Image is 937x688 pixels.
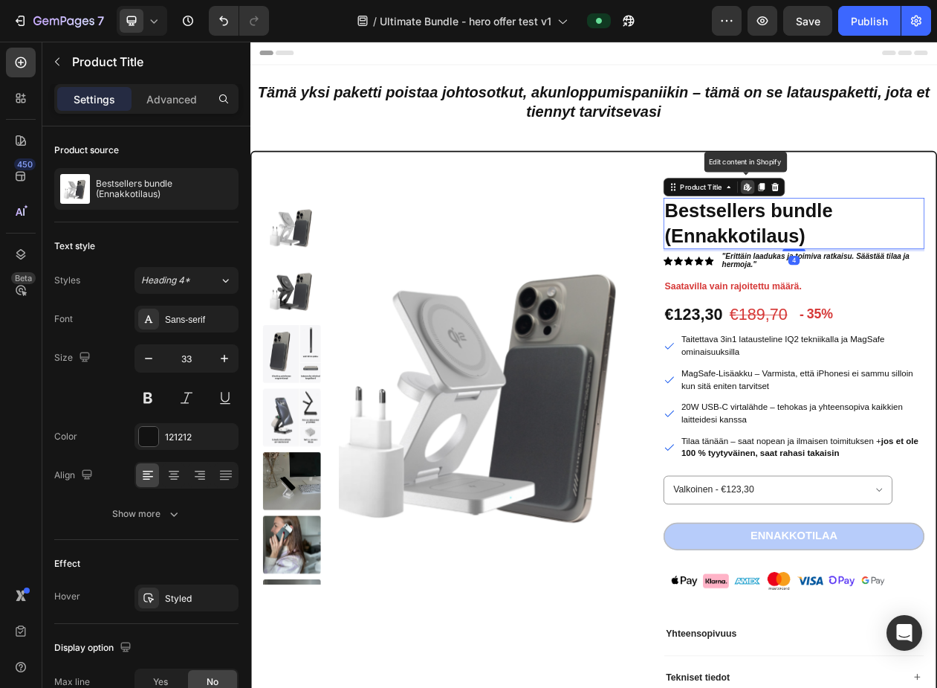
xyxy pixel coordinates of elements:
[54,466,96,486] div: Align
[538,310,874,326] p: Saatavilla vain rajoitettu määrä.
[112,507,181,521] div: Show more
[165,313,235,327] div: Sans-serif
[555,182,615,196] div: Product Title
[54,501,239,527] button: Show more
[620,340,698,370] div: €189,70
[373,13,377,29] span: /
[96,179,233,199] p: Bestsellers bundle (Ennakkotilaus)
[886,615,922,651] div: Open Intercom Messenger
[649,633,762,652] p: Ennakkotilaa
[711,341,722,368] div: -
[74,91,115,107] p: Settings
[783,6,832,36] button: Save
[165,431,235,444] div: 121212
[11,272,36,284] div: Beta
[560,422,873,456] p: MagSafe-Lisäakku – Varmista, että iPhonesi ei sammu silloin kun sitä eniten tarvitset
[536,625,875,660] button: Ennakkotilaa
[560,379,873,412] p: Taitettava 3in1 latausteline IQ2 tekniikalla ja MagSafe ominaisuuksilla
[54,590,80,603] div: Hover
[72,53,233,71] p: Product Title
[54,312,73,326] div: Font
[649,633,762,652] div: Rich Text Editor. Editing area: main
[209,6,269,36] div: Undo/Redo
[54,239,95,253] div: Text style
[165,592,235,605] div: Styled
[560,466,873,500] p: 20W USB-C virtalähde – tehokas ja yhteensopiva kaikkien laitteidesi kanssa
[796,15,820,28] span: Save
[97,12,104,30] p: 7
[560,510,873,544] p: Tilaa tänään – saat nopean ja ilmaisen toimituksen +
[698,278,713,290] div: 4
[141,274,190,287] span: Heading 4*
[54,638,134,658] div: Display option
[54,348,94,368] div: Size
[60,174,90,204] img: product feature img
[134,267,239,294] button: Heading 4*
[6,6,111,36] button: 7
[612,273,856,295] strong: "Erittäin laadukas ja toimiva ratkaisu. Säästää tilaa ja hermoja."
[54,274,80,287] div: Styles
[536,341,615,369] div: €123,30
[721,341,758,367] div: 35%
[54,557,80,570] div: Effect
[851,13,888,29] div: Publish
[146,91,197,107] p: Advanced
[838,6,901,36] button: Publish
[54,144,119,157] div: Product source
[250,42,937,688] iframe: Design area
[14,158,36,170] div: 450
[10,55,883,102] strong: Tämä yksi paketti poistaa johtosotkut, akunloppumispaniikin – tämä on se latauspaketti, jota et t...
[54,430,77,443] div: Color
[380,13,551,29] span: Ultimate Bundle - hero offer test v1
[536,203,875,270] h2: Bestsellers bundle (Ennakkotilaus)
